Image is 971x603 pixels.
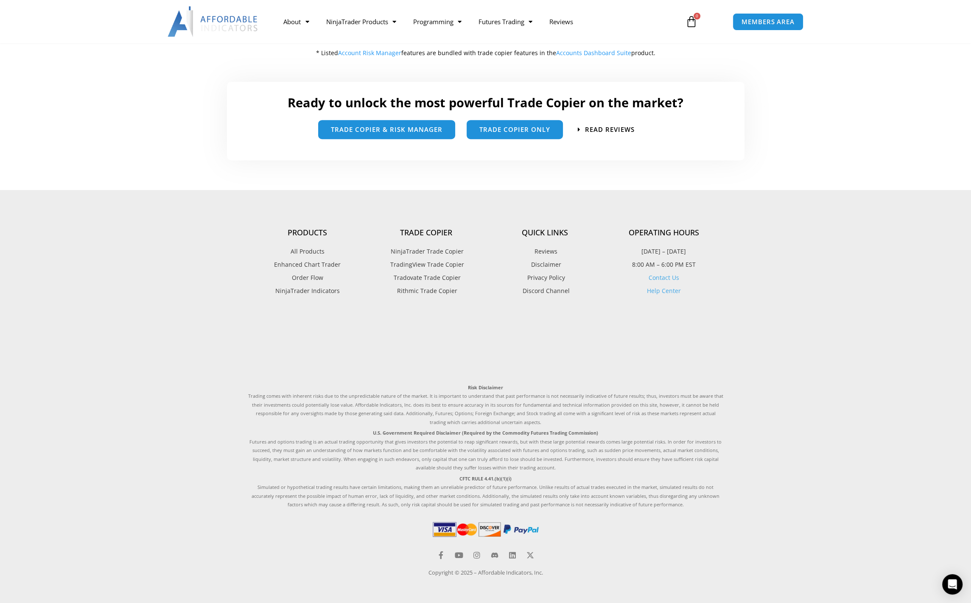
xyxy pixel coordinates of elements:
a: NinjaTrader Trade Copier [367,246,486,257]
p: 8:00 AM – 6:00 PM EST [604,259,723,270]
h4: Operating Hours [604,228,723,237]
iframe: Customer reviews powered by Trustpilot [248,315,723,375]
span: Rithmic Trade Copier [395,285,457,296]
span: trade copier & Risk manager [331,126,442,133]
span: Tradovate Trade Copier [392,272,461,283]
a: Enhanced Chart Trader [248,259,367,270]
a: 0 [673,9,710,34]
h4: Products [248,228,367,237]
span: NinjaTrader Trade Copier [389,246,464,257]
span: Disclaimer [529,259,561,270]
img: LogoAI | Affordable Indicators – NinjaTrader [168,6,259,37]
a: About [275,12,317,31]
p: Futures and options trading is an actual trading opportunity that gives investors the potential t... [248,429,723,472]
a: Rithmic Trade Copier [367,285,486,296]
strong: CFTC RULE 4.41.(b)(1)(i) [459,475,512,482]
a: All Products [248,246,367,257]
p: Simulated or hypothetical trading results have certain limitations, making them an unreliable pre... [248,475,723,509]
a: Accounts Dashboard Suite [556,49,631,57]
span: Read Reviews [585,126,635,133]
a: Reviews [486,246,604,257]
a: Copyright © 2025 – Affordable Indicators, Inc. [428,569,543,576]
a: Reviews [540,12,581,31]
a: Order Flow [248,272,367,283]
span: TradingView Trade Copier [388,259,464,270]
img: PaymentIcons | Affordable Indicators – NinjaTrader [431,520,540,539]
a: Disclaimer [486,259,604,270]
div: * Listed features are bundled with trade copier features in the product. [197,47,774,59]
a: Read Reviews [578,126,635,133]
a: TradingView Trade Copier [367,259,486,270]
a: Tradovate Trade Copier [367,272,486,283]
a: Account Risk Manager [338,49,401,57]
a: Trade Copier Only [467,120,563,139]
h2: Ready to unlock the most powerful Trade Copier on the market? [235,95,736,111]
a: trade copier & Risk manager [318,120,455,139]
nav: Menu [275,12,675,31]
span: Reviews [532,246,557,257]
span: MEMBERS AREA [742,19,795,25]
p: Trading comes with inherent risks due to the unpredictable nature of the market. It is important ... [248,383,723,427]
a: NinjaTrader Products [317,12,404,31]
a: Discord Channel [486,285,604,296]
div: Open Intercom Messenger [942,574,963,595]
a: MEMBERS AREA [733,13,803,31]
a: NinjaTrader Indicators [248,285,367,296]
p: [DATE] – [DATE] [604,246,723,257]
span: Enhanced Chart Trader [274,259,341,270]
h4: Trade Copier [367,228,486,237]
span: Trade Copier Only [479,126,550,133]
span: All Products [291,246,325,257]
span: NinjaTrader Indicators [275,285,340,296]
span: 0 [694,13,700,20]
a: Programming [404,12,470,31]
span: Order Flow [292,272,323,283]
a: Futures Trading [470,12,540,31]
span: Privacy Policy [525,272,565,283]
a: Privacy Policy [486,272,604,283]
span: Discord Channel [520,285,570,296]
a: Help Center [647,287,681,295]
a: Contact Us [649,274,679,282]
strong: U.S. Government Required Disclaimer (Required by the Commodity Futures Trading Commission) [373,430,598,436]
strong: Risk Disclaimer [468,384,503,391]
h4: Quick Links [486,228,604,237]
